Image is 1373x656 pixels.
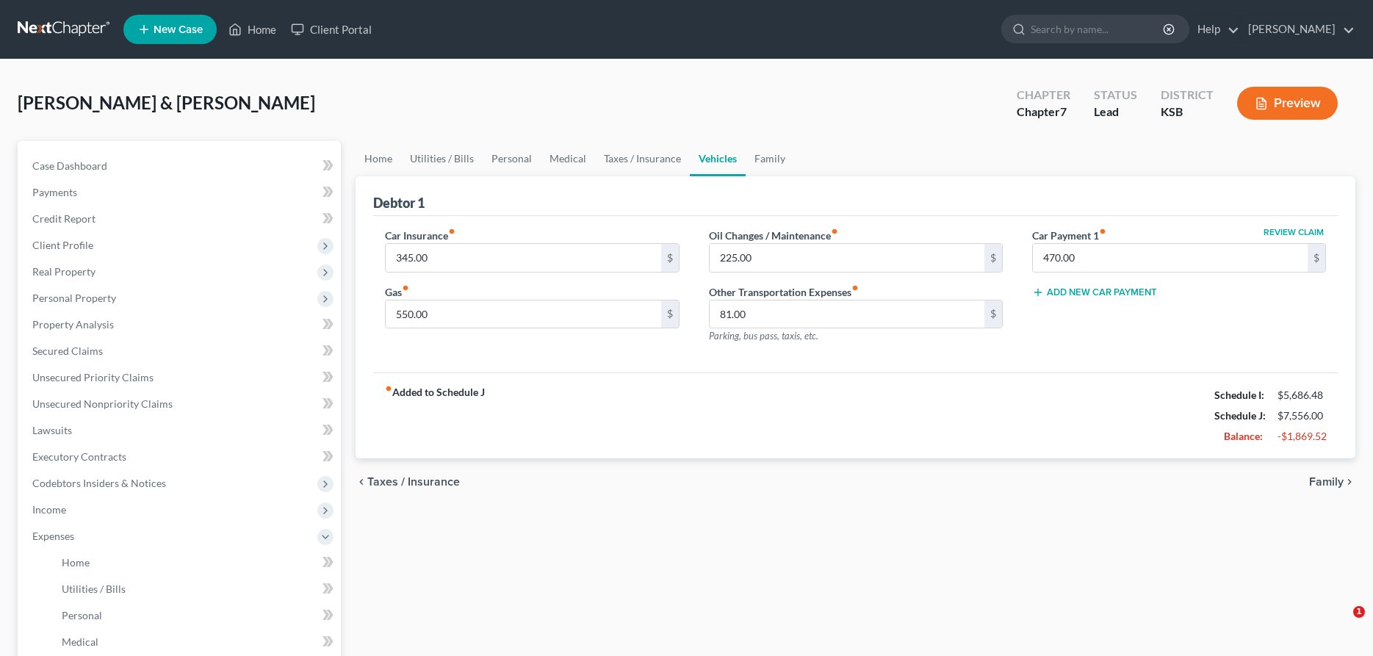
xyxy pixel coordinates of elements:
span: Lawsuits [32,424,72,436]
a: Lawsuits [21,417,341,444]
span: Unsecured Priority Claims [32,371,154,383]
span: Expenses [32,530,74,542]
div: KSB [1161,104,1214,120]
span: Personal Property [32,292,116,304]
i: fiber_manual_record [1099,228,1106,235]
div: $ [984,300,1002,328]
a: Property Analysis [21,311,341,338]
a: Personal [483,141,541,176]
strong: Added to Schedule J [385,385,485,447]
a: Unsecured Priority Claims [21,364,341,391]
iframe: Intercom live chat [1323,606,1358,641]
span: Credit Report [32,212,96,225]
i: fiber_manual_record [402,284,409,292]
span: Utilities / Bills [62,583,126,595]
div: Status [1094,87,1137,104]
button: chevron_left Taxes / Insurance [356,476,460,488]
a: Executory Contracts [21,444,341,470]
i: fiber_manual_record [385,385,392,392]
a: Case Dashboard [21,153,341,179]
input: -- [1033,244,1308,272]
a: Medical [541,141,595,176]
input: -- [710,244,984,272]
span: Personal [62,609,102,621]
button: Review Claim [1261,228,1326,237]
div: $5,686.48 [1277,388,1326,403]
a: [PERSON_NAME] [1241,16,1355,43]
a: Home [356,141,401,176]
button: Family chevron_right [1309,476,1355,488]
input: Search by name... [1031,15,1165,43]
span: Real Property [32,265,96,278]
i: fiber_manual_record [831,228,838,235]
a: Credit Report [21,206,341,232]
a: Taxes / Insurance [595,141,690,176]
div: Lead [1094,104,1137,120]
div: Debtor 1 [373,194,425,212]
div: $ [984,244,1002,272]
label: Car Payment 1 [1032,228,1106,243]
label: Gas [385,284,409,300]
div: Chapter [1017,104,1070,120]
i: chevron_right [1344,476,1355,488]
div: $ [661,244,679,272]
input: -- [386,300,660,328]
span: Unsecured Nonpriority Claims [32,397,173,410]
a: Utilities / Bills [401,141,483,176]
button: Preview [1237,87,1338,120]
a: Help [1190,16,1239,43]
span: Family [1309,476,1344,488]
span: Secured Claims [32,345,103,357]
i: fiber_manual_record [448,228,455,235]
div: -$1,869.52 [1277,429,1326,444]
strong: Schedule I: [1214,389,1264,401]
span: Payments [32,186,77,198]
span: Client Profile [32,239,93,251]
label: Other Transportation Expenses [709,284,859,300]
i: fiber_manual_record [851,284,859,292]
button: Add New Car Payment [1032,286,1157,298]
span: Income [32,503,66,516]
div: $ [1308,244,1325,272]
strong: Schedule J: [1214,409,1266,422]
input: -- [386,244,660,272]
span: Taxes / Insurance [367,476,460,488]
div: Chapter [1017,87,1070,104]
a: Home [221,16,284,43]
span: Executory Contracts [32,450,126,463]
a: Payments [21,179,341,206]
a: Personal [50,602,341,629]
span: [PERSON_NAME] & [PERSON_NAME] [18,92,315,113]
a: Utilities / Bills [50,576,341,602]
a: Medical [50,629,341,655]
label: Car Insurance [385,228,455,243]
div: $7,556.00 [1277,408,1326,423]
strong: Balance: [1224,430,1263,442]
a: Secured Claims [21,338,341,364]
span: New Case [154,24,203,35]
span: 7 [1060,104,1067,118]
label: Oil Changes / Maintenance [709,228,838,243]
a: Home [50,549,341,576]
a: Unsecured Nonpriority Claims [21,391,341,417]
span: Case Dashboard [32,159,107,172]
div: District [1161,87,1214,104]
a: Client Portal [284,16,379,43]
input: -- [710,300,984,328]
span: Codebtors Insiders & Notices [32,477,166,489]
span: Home [62,556,90,569]
i: chevron_left [356,476,367,488]
span: Property Analysis [32,318,114,331]
span: 1 [1353,606,1365,618]
a: Family [746,141,794,176]
span: Parking, bus pass, taxis, etc. [709,330,818,342]
a: Vehicles [690,141,746,176]
span: Medical [62,635,98,648]
div: $ [661,300,679,328]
